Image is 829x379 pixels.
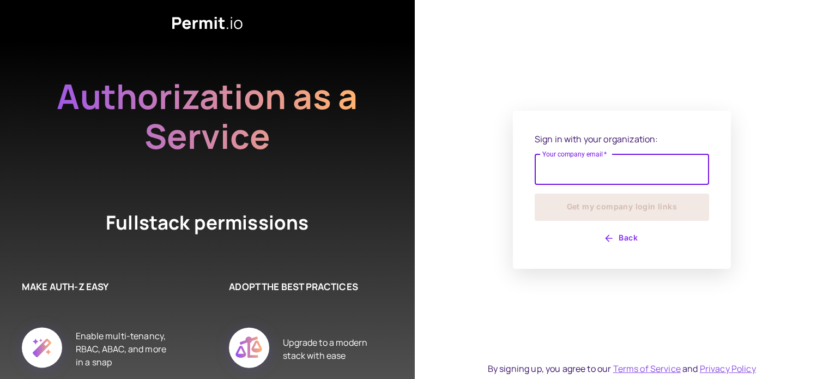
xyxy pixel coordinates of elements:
[542,149,607,159] label: Your company email
[22,76,392,156] h2: Authorization as a Service
[488,362,756,375] div: By signing up, you agree to our and
[65,209,349,236] h4: Fullstack permissions
[613,363,681,375] a: Terms of Service
[535,230,709,247] button: Back
[229,280,382,294] h6: ADOPT THE BEST PRACTICES
[535,133,709,146] p: Sign in with your organization:
[700,363,756,375] a: Privacy Policy
[535,194,709,221] button: Get my company login links
[22,280,174,294] h6: MAKE AUTH-Z EASY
